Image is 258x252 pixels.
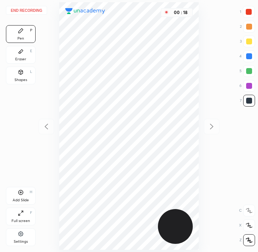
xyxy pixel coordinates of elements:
[6,6,47,15] button: End recording
[172,10,189,15] div: 00 : 18
[14,78,27,82] div: Shapes
[239,50,255,62] div: 4
[13,198,29,202] div: Add Slide
[240,36,255,47] div: 3
[17,37,24,40] div: Pen
[11,219,30,223] div: Full screen
[239,65,255,77] div: 5
[15,57,26,61] div: Eraser
[30,190,32,194] div: H
[30,70,32,74] div: L
[239,219,255,231] div: X
[30,49,32,53] div: E
[240,6,255,18] div: 1
[240,21,255,33] div: 2
[65,8,105,14] img: logo.38c385cc.svg
[30,28,32,32] div: P
[239,80,255,92] div: 6
[240,95,255,107] div: 7
[30,211,32,215] div: F
[14,240,28,243] div: Settings
[239,234,255,246] div: Z
[239,205,255,216] div: C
